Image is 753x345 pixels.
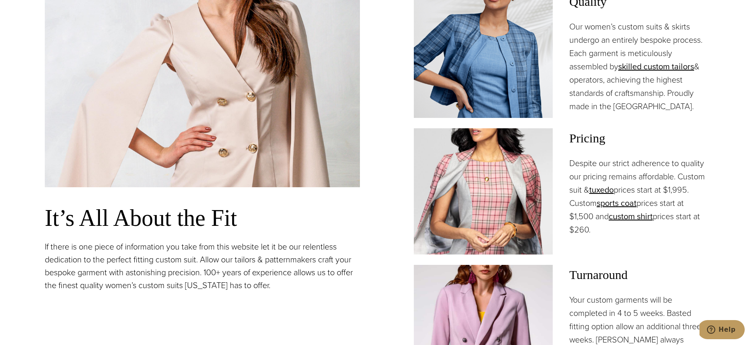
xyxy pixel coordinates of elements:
a: sports coat [597,197,636,209]
a: tuxedo [589,184,614,196]
span: Pricing [569,128,708,148]
iframe: Opens a widget where you can chat to one of our agents [700,320,745,341]
p: Our women’s custom suits & skirts undergo an entirely bespoke process. Each garment is meticulous... [569,20,708,113]
span: Turnaround [569,265,708,285]
img: Woman in custom made red checked dress with matching custom jacket over shoulders. [414,128,553,254]
h3: It’s All About the Fit [45,204,360,232]
a: skilled custom tailors [618,60,694,73]
p: Despite our strict adherence to quality our pricing remains affordable. Custom suit & prices star... [569,157,708,236]
a: custom shirt [609,210,653,223]
p: If there is one piece of information you take from this website let it be our relentless dedicati... [45,240,360,292]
